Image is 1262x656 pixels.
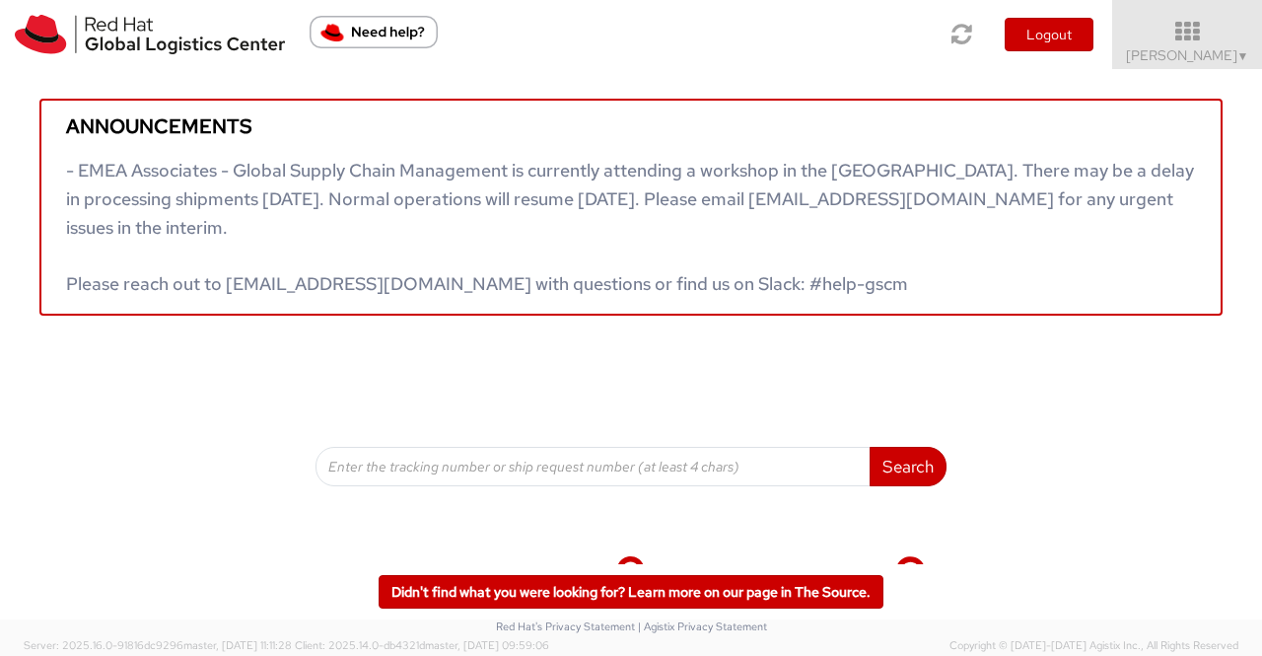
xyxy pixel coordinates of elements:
[315,447,871,486] input: Enter the tracking number or ship request number (at least 4 chars)
[39,99,1223,316] a: Announcements - EMEA Associates - Global Supply Chain Management is currently attending a worksho...
[295,638,549,652] span: Client: 2025.14.0-db4321d
[496,620,635,633] a: Red Hat's Privacy Statement
[379,575,883,609] a: Didn't find what you were looking for? Learn more on our page in The Source.
[1005,18,1093,51] button: Logout
[638,620,767,633] a: | Agistix Privacy Statement
[24,638,292,652] span: Server: 2025.16.0-91816dc9296
[310,16,438,48] button: Need help?
[183,638,292,652] span: master, [DATE] 11:11:28
[870,447,946,486] button: Search
[1126,46,1249,64] span: [PERSON_NAME]
[1237,48,1249,64] span: ▼
[425,638,549,652] span: master, [DATE] 09:59:06
[66,159,1194,295] span: - EMEA Associates - Global Supply Chain Management is currently attending a workshop in the [GEOG...
[15,15,285,54] img: rh-logistics-00dfa346123c4ec078e1.svg
[949,638,1238,654] span: Copyright © [DATE]-[DATE] Agistix Inc., All Rights Reserved
[66,115,1196,137] h5: Announcements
